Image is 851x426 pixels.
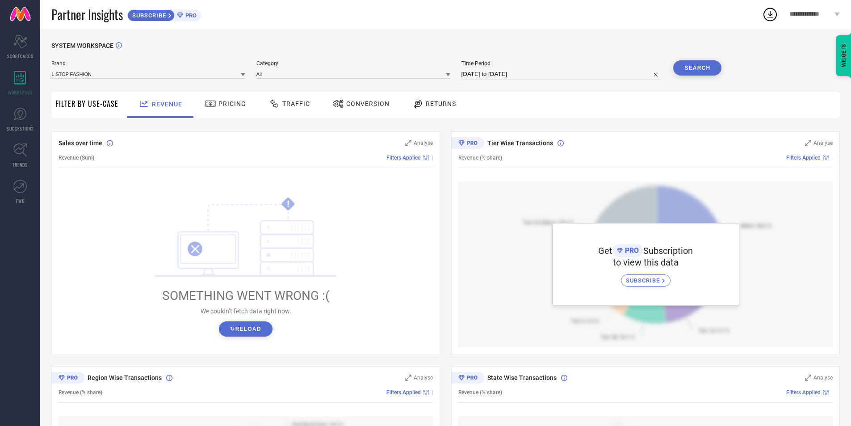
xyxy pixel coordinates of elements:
span: Filters Applied [386,389,421,396]
span: Region Wise Transactions [88,374,162,381]
span: Traffic [282,100,310,107]
span: Subscription [643,245,693,256]
span: Analyse [414,375,433,381]
button: ↻Reload [219,321,272,337]
a: SUBSCRIBE [621,268,671,287]
div: Premium [51,372,84,385]
span: FWD [16,198,25,204]
span: Filters Applied [386,155,421,161]
span: Conversion [346,100,390,107]
span: Revenue (% share) [458,389,502,396]
span: Revenue [152,101,182,108]
span: to view this data [613,257,679,268]
div: Open download list [762,6,778,22]
span: | [432,389,433,396]
span: | [831,155,833,161]
span: SUBSCRIBE [128,12,168,19]
span: WORKSPACE [8,89,33,96]
span: | [432,155,433,161]
span: Get [598,245,612,256]
div: Premium [451,372,484,385]
svg: Zoom [405,140,411,146]
span: Returns [426,100,456,107]
span: Pricing [218,100,246,107]
span: Category [256,60,450,67]
span: Tier Wise Transactions [487,139,553,147]
tspan: ! [287,199,289,209]
svg: Zoom [405,375,411,381]
a: SUBSCRIBEPRO [127,7,201,21]
span: SUBSCRIBE [626,277,662,284]
span: | [831,389,833,396]
span: Brand [51,60,245,67]
span: Revenue (% share) [59,389,102,396]
span: SUGGESTIONS [7,125,34,132]
input: Select time period [461,69,662,80]
span: PRO [183,12,197,19]
span: We couldn’t fetch data right now. [201,308,291,315]
span: SCORECARDS [7,53,34,59]
button: Search [673,60,721,76]
span: Analyse [414,140,433,146]
span: Revenue (% share) [458,155,502,161]
span: Analyse [813,375,833,381]
span: Filter By Use-Case [56,98,118,109]
div: Premium [451,137,484,151]
span: State Wise Transactions [487,374,557,381]
span: Partner Insights [51,5,123,24]
span: SYSTEM WORKSPACE [51,42,113,49]
span: SOMETHING WENT WRONG :( [162,288,330,303]
span: Filters Applied [786,155,821,161]
span: Revenue (Sum) [59,155,94,161]
span: Sales over time [59,139,102,147]
span: PRO [623,246,639,255]
span: Filters Applied [786,389,821,396]
svg: Zoom [805,375,811,381]
span: Time Period [461,60,662,67]
span: TRENDS [13,161,28,168]
span: Analyse [813,140,833,146]
svg: Zoom [805,140,811,146]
